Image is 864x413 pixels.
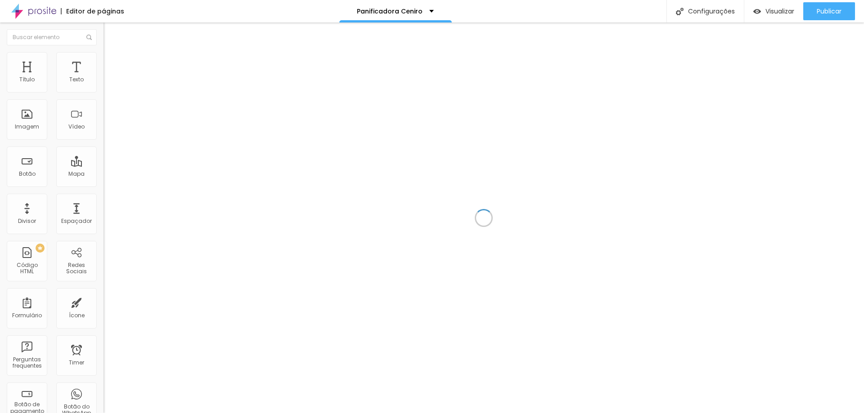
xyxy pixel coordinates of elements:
div: Divisor [18,218,36,224]
div: Timer [69,360,84,366]
div: Formulário [12,312,42,319]
p: Panificadora Ceniro [357,8,423,14]
div: Redes Sociais [58,262,94,275]
div: Título [19,76,35,83]
button: Publicar [803,2,855,20]
div: Código HTML [9,262,45,275]
div: Imagem [15,124,39,130]
img: view-1.svg [753,8,761,15]
input: Buscar elemento [7,29,97,45]
div: Espaçador [61,218,92,224]
span: Publicar [817,8,841,15]
div: Botão [19,171,36,177]
img: Icone [676,8,684,15]
div: Texto [69,76,84,83]
span: Visualizar [765,8,794,15]
div: Vídeo [68,124,85,130]
button: Visualizar [744,2,803,20]
div: Mapa [68,171,85,177]
div: Perguntas frequentes [9,356,45,369]
img: Icone [86,35,92,40]
div: Ícone [69,312,85,319]
div: Editor de páginas [61,8,124,14]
